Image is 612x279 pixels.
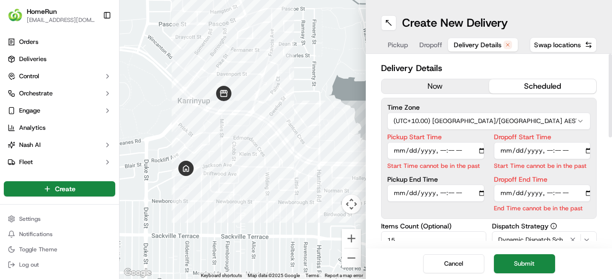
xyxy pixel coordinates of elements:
a: Terms (opens in new tab) [306,273,319,278]
a: Analytics [4,120,115,135]
span: Analytics [19,124,45,132]
button: Dynamic Dispatch Scheduled - Auto Dispatch Relative to PST [492,231,597,248]
img: Google [122,267,153,279]
span: Dynamic Dispatch Scheduled - Auto Dispatch Relative to PST [498,236,568,244]
button: [EMAIL_ADDRESS][DOMAIN_NAME] [27,16,95,24]
span: Map data ©2025 Google [248,273,300,278]
label: Dropoff Start Time [494,134,591,140]
button: Control [4,69,115,84]
span: Delivery Details [454,40,502,50]
span: Orchestrate [19,89,53,98]
button: Dispatch Strategy [550,223,557,229]
input: Enter number of items [381,231,486,248]
a: Orders [4,34,115,50]
span: Nash AI [19,141,41,149]
label: Time Zone [387,104,590,111]
label: Items Count (Optional) [381,223,486,229]
button: now [382,79,489,93]
button: Engage [4,103,115,118]
span: Orders [19,38,38,46]
button: Log out [4,258,115,271]
h2: Delivery Details [381,62,597,75]
span: Control [19,72,39,81]
button: HomeRunHomeRun[EMAIL_ADDRESS][DOMAIN_NAME] [4,4,99,27]
span: Deliveries [19,55,46,63]
button: Nash AI [4,137,115,153]
button: Zoom out [342,248,361,268]
button: Fleet [4,155,115,170]
span: Pickup [388,40,408,50]
p: Start Time cannot be in the past [387,161,484,170]
span: Toggle Theme [19,246,57,253]
button: Zoom in [342,229,361,248]
span: Settings [19,215,41,223]
p: Start Time cannot be in the past [494,161,591,170]
span: Log out [19,261,39,269]
button: Notifications [4,227,115,241]
button: Create [4,181,115,196]
span: Fleet [19,158,33,166]
span: Engage [19,106,40,115]
button: Toggle Theme [4,243,115,256]
button: HomeRun [27,7,57,16]
button: Keyboard shortcuts [201,272,242,279]
button: Settings [4,212,115,226]
a: Report a map error [325,273,363,278]
button: Swap locations [530,37,597,52]
label: Dispatch Strategy [492,223,597,229]
button: Orchestrate [4,86,115,101]
button: scheduled [489,79,597,93]
span: Notifications [19,230,53,238]
a: Open this area in Google Maps (opens a new window) [122,267,153,279]
h1: Create New Delivery [402,15,508,31]
button: Map camera controls [342,195,361,214]
span: Create [55,184,76,194]
label: Dropoff End Time [494,176,591,183]
label: Pickup Start Time [387,134,484,140]
span: Dropoff [419,40,442,50]
p: End Time cannot be in the past [494,204,591,213]
label: Pickup End Time [387,176,484,183]
button: Submit [494,254,555,273]
img: HomeRun [8,8,23,23]
span: Swap locations [534,40,581,50]
a: Deliveries [4,52,115,67]
button: Cancel [423,254,484,273]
